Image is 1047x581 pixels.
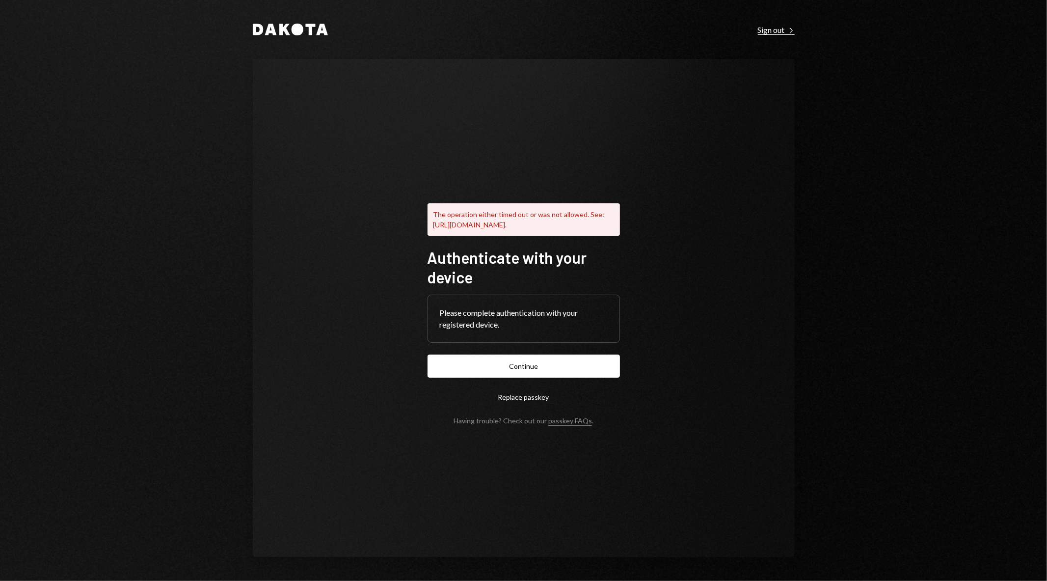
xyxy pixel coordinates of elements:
[428,203,620,236] div: The operation either timed out or was not allowed. See: [URL][DOMAIN_NAME].
[428,386,620,409] button: Replace passkey
[758,25,795,35] div: Sign out
[428,248,620,287] h1: Authenticate with your device
[758,24,795,35] a: Sign out
[548,416,592,426] a: passkey FAQs
[454,416,593,425] div: Having trouble? Check out our .
[440,307,608,331] div: Please complete authentication with your registered device.
[428,355,620,378] button: Continue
